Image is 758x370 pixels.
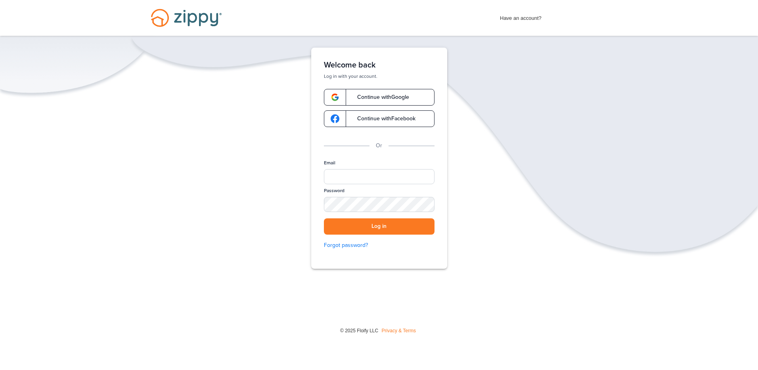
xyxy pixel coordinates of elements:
[331,93,339,102] img: google-logo
[340,328,378,333] span: © 2025 Floify LLC
[324,160,335,166] label: Email
[376,141,382,150] p: Or
[382,328,416,333] a: Privacy & Terms
[324,60,435,70] h1: Welcome back
[500,10,542,23] span: Have an account?
[324,187,345,194] label: Password
[324,110,435,127] a: google-logoContinue withFacebook
[324,241,435,250] a: Forgot password?
[324,73,435,79] p: Log in with your account.
[331,114,339,123] img: google-logo
[349,94,409,100] span: Continue with Google
[349,116,415,121] span: Continue with Facebook
[324,89,435,106] a: google-logoContinue withGoogle
[324,169,435,184] input: Email
[324,197,435,212] input: Password
[324,218,435,235] button: Log in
